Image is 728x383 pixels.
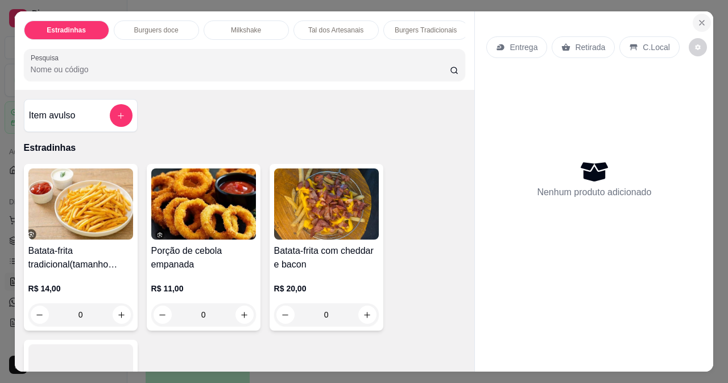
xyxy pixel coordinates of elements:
p: Estradinhas [47,26,86,35]
button: decrease-product-quantity [689,38,707,56]
p: Nenhum produto adicionado [537,186,651,199]
p: C.Local [643,42,669,53]
h4: Item avulso [29,109,76,122]
p: Burguers doce [134,26,179,35]
img: product-image [274,168,379,240]
button: increase-product-quantity [235,306,254,324]
img: product-image [28,168,133,240]
h4: Batata-frita tradicional(tamanho único) [28,244,133,271]
p: R$ 11,00 [151,283,256,294]
h4: Porção de cebola empanada [151,244,256,271]
p: R$ 20,00 [274,283,379,294]
input: Pesquisa [31,64,450,75]
button: decrease-product-quantity [31,306,49,324]
button: increase-product-quantity [113,306,131,324]
p: Estradinhas [24,141,466,155]
p: Retirada [575,42,605,53]
p: Milkshake [231,26,261,35]
p: Burgers Tradicionais [395,26,457,35]
p: R$ 14,00 [28,283,133,294]
p: Tal dos Artesanais [308,26,363,35]
label: Pesquisa [31,53,63,63]
button: decrease-product-quantity [276,306,295,324]
h4: Batata-frita com cheddar e bacon [274,244,379,271]
button: decrease-product-quantity [154,306,172,324]
img: product-image [151,168,256,240]
button: increase-product-quantity [358,306,377,324]
button: Close [693,14,711,32]
p: Entrega [510,42,537,53]
button: add-separate-item [110,104,133,127]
